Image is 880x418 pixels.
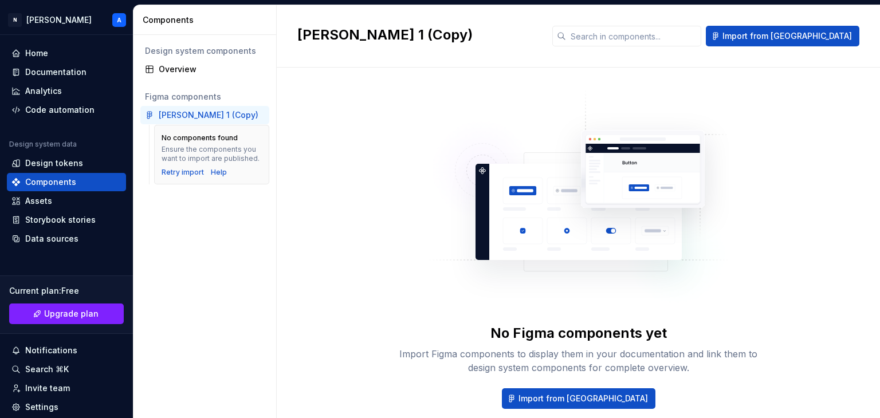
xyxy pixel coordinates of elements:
div: N [8,13,22,27]
div: Settings [25,401,58,413]
button: N[PERSON_NAME]A [2,7,131,32]
div: Design system components [145,45,265,57]
a: Overview [140,60,269,78]
div: Overview [159,64,265,75]
a: Code automation [7,101,126,119]
button: Retry import [162,168,204,177]
div: A [117,15,121,25]
h2: [PERSON_NAME] 1 (Copy) [297,26,539,44]
a: Invite team [7,379,126,397]
div: Components [25,176,76,188]
a: Analytics [7,82,126,100]
div: Components [143,14,272,26]
div: Design system data [9,140,77,149]
div: [PERSON_NAME] [26,14,92,26]
input: Search in components... [566,26,701,46]
a: Settings [7,398,126,416]
a: Assets [7,192,126,210]
a: Data sources [7,230,126,248]
div: No Figma components yet [490,324,667,342]
div: Data sources [25,233,78,245]
div: [PERSON_NAME] 1 (Copy) [159,109,258,121]
div: Search ⌘K [25,364,69,375]
div: Design tokens [25,157,83,169]
div: Assets [25,195,52,207]
div: Invite team [25,382,70,394]
a: Components [7,173,126,191]
button: Import from [GEOGRAPHIC_DATA] [502,388,655,409]
div: Code automation [25,104,95,116]
div: Ensure the components you want to import are published. [162,145,262,163]
a: Help [211,168,227,177]
div: Current plan : Free [9,285,124,297]
span: Import from [GEOGRAPHIC_DATA] [518,393,648,404]
div: Notifications [25,345,77,356]
a: Storybook stories [7,211,126,229]
div: Documentation [25,66,87,78]
div: Import Figma components to display them in your documentation and link them to design system comp... [395,347,762,374]
a: Design tokens [7,154,126,172]
div: Storybook stories [25,214,96,226]
a: [PERSON_NAME] 1 (Copy) [140,106,269,124]
button: Search ⌘K [7,360,126,378]
a: Upgrade plan [9,303,124,324]
span: Upgrade plan [44,308,99,320]
a: Documentation [7,63,126,81]
span: Import from [GEOGRAPHIC_DATA] [722,30,852,42]
button: Notifications [7,341,126,360]
div: No components found [162,133,238,143]
div: Figma components [145,91,265,102]
div: Home [25,48,48,59]
button: Import from [GEOGRAPHIC_DATA] [706,26,859,46]
a: Home [7,44,126,62]
div: Analytics [25,85,62,97]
